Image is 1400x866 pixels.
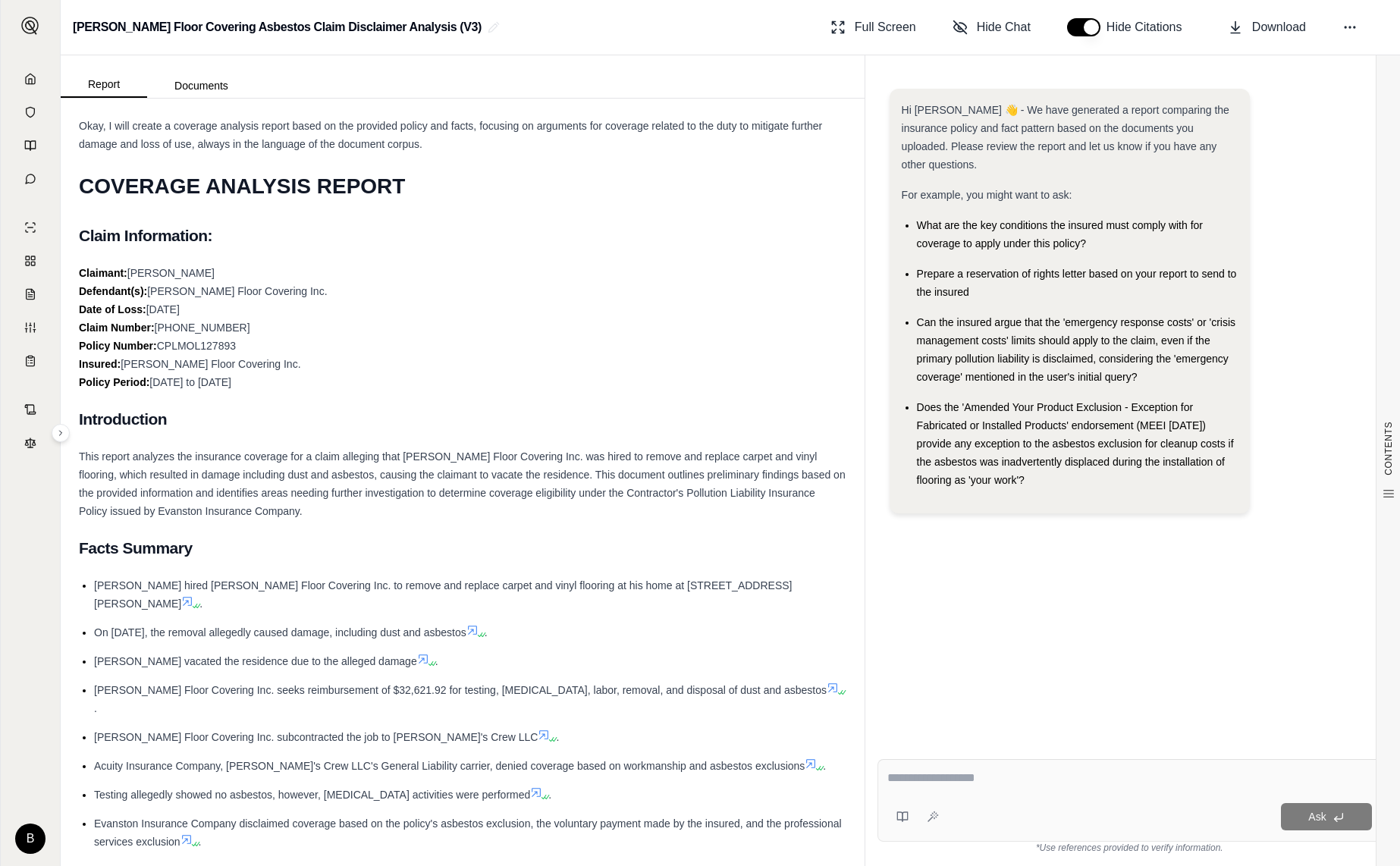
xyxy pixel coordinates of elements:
[1222,12,1312,42] button: Download
[157,340,236,352] span: CPLMOL127893
[94,817,842,848] span: Evanston Insurance Company disclaimed coverage based on the policy's asbestos exclusion, the volu...
[917,219,1203,249] span: What are the key conditions the insured must comply with for coverage to apply under this policy?
[824,12,922,42] button: Full Screen
[917,316,1235,383] span: Can the insured argue that the 'emergency response costs' or 'crisis management costs' limits sho...
[823,760,826,772] span: .
[1281,803,1372,830] button: Ask
[94,579,792,610] span: [PERSON_NAME] hired [PERSON_NAME] Floor Covering Inc. to remove and replace carpet and vinyl floo...
[15,824,46,854] div: B
[15,11,46,41] button: Expand sidebar
[79,120,822,150] span: Okay, I will create a coverage analysis report based on the provided policy and facts, focusing o...
[485,626,488,639] span: .
[155,322,250,334] span: [PHONE_NUMBER]
[61,72,147,98] button: Report
[21,17,39,35] img: Expand sidebar
[94,684,827,696] span: [PERSON_NAME] Floor Covering Inc. seeks reimbursement of $32,621.92 for testing, [MEDICAL_DATA], ...
[1252,18,1306,36] span: Download
[73,14,482,41] h2: [PERSON_NAME] Floor Covering Asbestos Claim Disclaimer Analysis (V3)
[10,64,51,94] a: Home
[79,303,146,315] strong: Date of Loss:
[79,322,155,334] strong: Claim Number:
[52,424,70,442] button: Expand sidebar
[79,403,846,435] h2: Introduction
[977,18,1031,36] span: Hide Chat
[121,358,300,370] span: [PERSON_NAME] Floor Covering Inc.
[548,789,551,801] span: .
[146,303,180,315] span: [DATE]
[79,450,846,517] span: This report analyzes the insurance coverage for a claim alleging that [PERSON_NAME] Floor Coverin...
[147,285,327,297] span: [PERSON_NAME] Floor Covering Inc.
[10,97,51,127] a: Documents Vault
[94,760,805,772] span: Acuity Insurance Company, [PERSON_NAME]'s Crew LLC's General Liability carrier, denied coverage b...
[79,267,127,279] strong: Claimant:
[855,18,916,36] span: Full Screen
[199,836,202,848] span: .
[79,285,147,297] strong: Defendant(s):
[1383,422,1395,475] span: CONTENTS
[199,598,202,610] span: .
[127,267,215,279] span: [PERSON_NAME]
[79,165,846,208] h1: COVERAGE ANALYSIS REPORT
[10,246,51,276] a: Policy Comparisons
[79,220,846,252] h2: Claim Information:
[10,346,51,376] a: Coverage Table
[877,842,1382,854] div: *Use references provided to verify information.
[10,394,51,425] a: Contract Analysis
[902,189,1072,201] span: For example, you might want to ask:
[149,376,231,388] span: [DATE] to [DATE]
[79,358,121,370] strong: Insured:
[435,655,438,667] span: .
[10,212,51,243] a: Single Policy
[1308,811,1326,823] span: Ask
[946,12,1037,42] button: Hide Chat
[10,279,51,309] a: Claim Coverage
[147,74,256,98] button: Documents
[556,731,559,743] span: .
[79,532,846,564] h2: Facts Summary
[94,731,538,743] span: [PERSON_NAME] Floor Covering Inc. subcontracted the job to [PERSON_NAME]'s Crew LLC
[94,626,466,639] span: On [DATE], the removal allegedly caused damage, including dust and asbestos
[94,789,530,801] span: Testing allegedly showed no asbestos, however, [MEDICAL_DATA] activities were performed
[917,268,1237,298] span: Prepare a reservation of rights letter based on your report to send to the insured
[79,376,149,388] strong: Policy Period:
[79,340,157,352] strong: Policy Number:
[917,401,1234,486] span: Does the 'Amended Your Product Exclusion - Exception for Fabricated or Installed Products' endors...
[94,655,417,667] span: [PERSON_NAME] vacated the residence due to the alleged damage
[94,702,97,714] span: .
[1107,18,1191,36] span: Hide Citations
[10,312,51,343] a: Custom Report
[902,104,1229,171] span: Hi [PERSON_NAME] 👋 - We have generated a report comparing the insurance policy and fact pattern b...
[10,428,51,458] a: Legal Search Engine
[10,164,51,194] a: Chat
[10,130,51,161] a: Prompt Library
